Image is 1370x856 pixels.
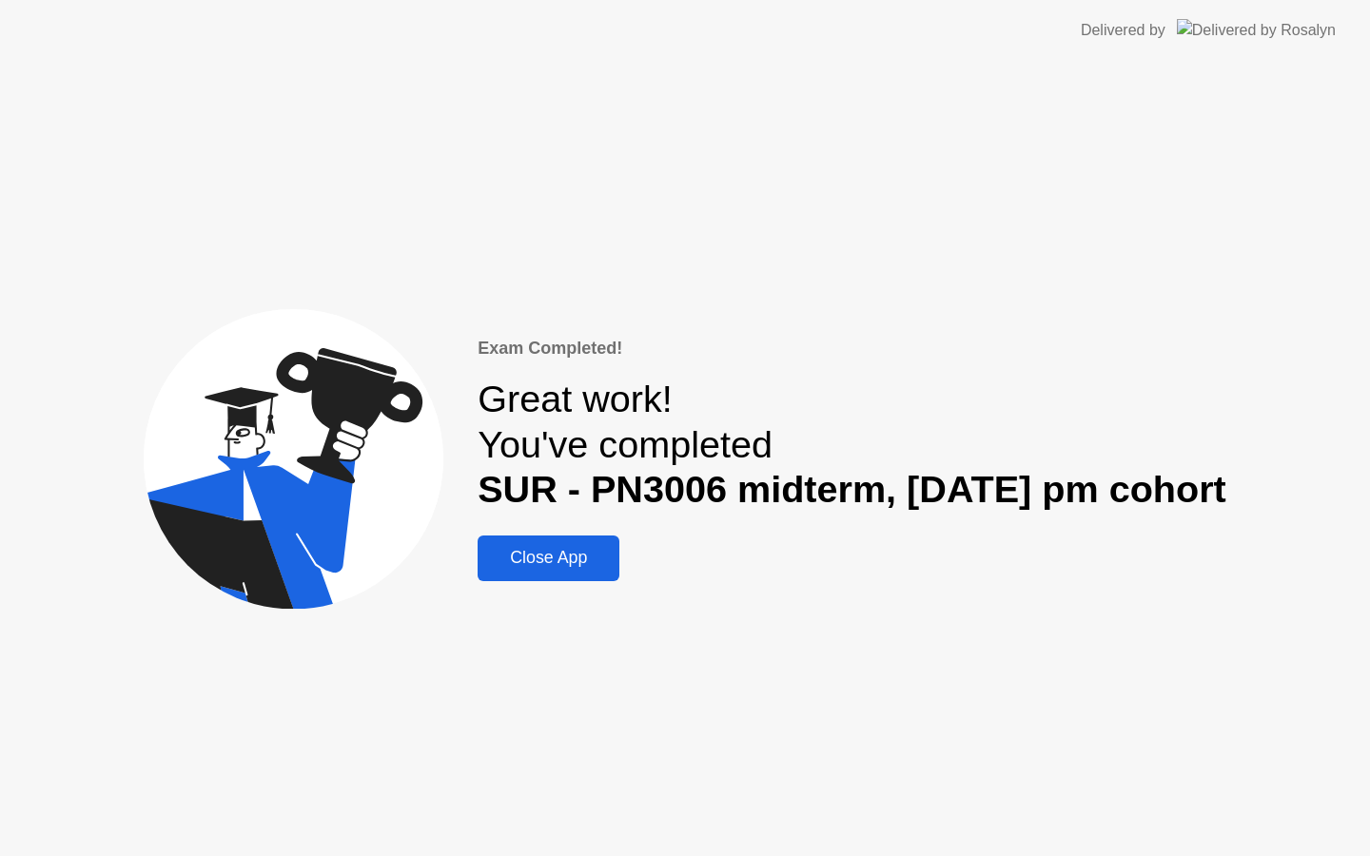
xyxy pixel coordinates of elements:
div: Delivered by [1081,19,1165,42]
div: Exam Completed! [478,336,1226,361]
div: Close App [483,548,614,568]
b: SUR - PN3006 midterm, [DATE] pm cohort [478,468,1226,510]
img: Delivered by Rosalyn [1177,19,1336,41]
div: Great work! You've completed [478,377,1226,513]
button: Close App [478,535,619,581]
